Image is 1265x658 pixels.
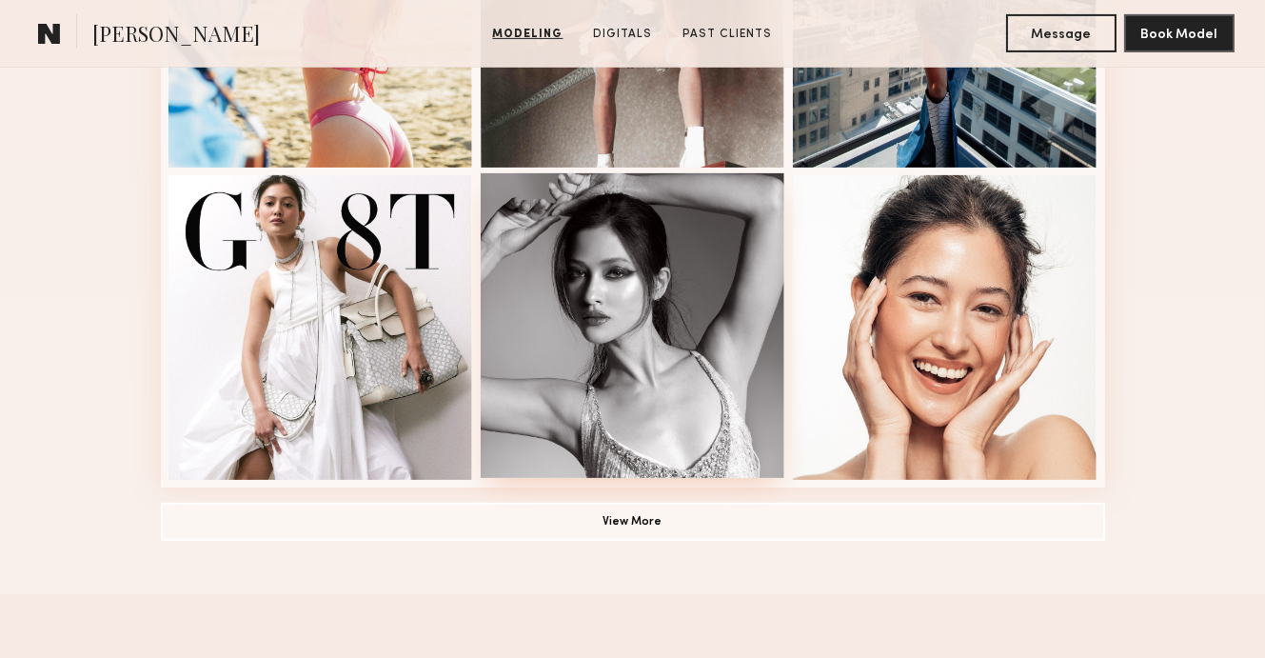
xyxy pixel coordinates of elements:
[1006,14,1117,52] button: Message
[676,26,781,43] a: Past Clients
[1124,25,1235,41] a: Book Model
[485,26,571,43] a: Modeling
[92,19,260,52] span: [PERSON_NAME]
[586,26,661,43] a: Digitals
[1124,14,1235,52] button: Book Model
[161,503,1105,541] button: View More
